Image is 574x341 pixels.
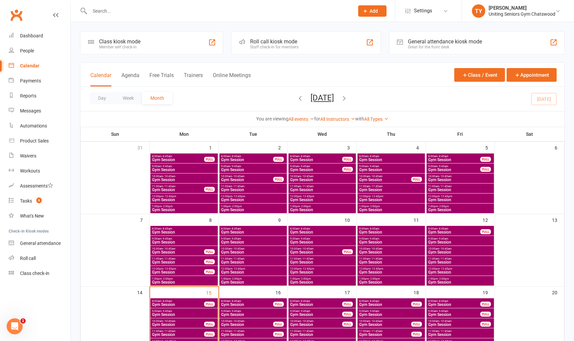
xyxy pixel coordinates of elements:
div: General attendance kiosk mode [408,38,482,45]
a: People [9,43,70,58]
span: Add [370,8,378,14]
span: - 11:45am [232,257,244,260]
div: 7 [140,214,149,225]
span: Gym Session [290,230,355,234]
span: Gym Session [152,270,204,274]
a: General attendance kiosk mode [9,236,70,251]
div: Roll call [20,256,36,261]
span: Gym Session [290,168,343,172]
span: 11:00am [290,257,355,260]
span: - 11:45am [439,257,452,260]
span: Gym Session [359,158,424,162]
span: Gym Session [428,158,481,162]
span: - 8:45am [369,155,379,158]
a: Automations [9,118,70,133]
span: Gym Session [428,250,493,254]
span: - 9:45am [369,237,379,240]
span: - 11:45am [301,185,314,188]
span: - 10:45am [439,247,452,250]
span: Gym Session [359,178,412,182]
button: Month [142,92,172,104]
span: - 11:45am [370,185,383,188]
span: - 2:00pm [162,277,173,280]
div: Calendar [20,63,39,68]
span: - 8:45am [161,300,172,303]
div: Roll call kiosk mode [250,38,299,45]
span: - 2:00pm [300,205,311,208]
span: 10:00am [290,175,355,178]
button: Week [114,92,142,104]
span: 8:00am [359,227,424,230]
span: - 10:45am [301,247,314,250]
span: 11:00am [428,185,493,188]
span: - 12:45pm [302,195,314,198]
span: - 11:45am [163,257,175,260]
span: 12:00pm [152,195,216,198]
span: Gym Session [359,230,424,234]
span: Gym Session [428,270,493,274]
span: 9:00am [428,237,493,240]
span: - 2:00pm [162,205,173,208]
button: Trainers [184,72,203,86]
strong: You are viewing [256,116,289,121]
span: - 11:45am [232,185,244,188]
span: Settings [414,3,432,18]
div: General attendance [20,241,61,246]
a: Class kiosk mode [9,266,70,281]
a: All Instructors [320,116,355,122]
span: Gym Session [428,260,493,264]
div: Payments [20,78,41,83]
span: 12:00pm [428,267,493,270]
span: Gym Session [428,188,493,192]
div: FULL [480,229,491,234]
span: 1:00pm [152,277,216,280]
span: Gym Session [221,178,273,182]
span: Gym Session [428,240,493,244]
div: Staff check-in for members [250,45,299,49]
span: 1:00pm [359,277,424,280]
span: 1 [20,318,26,324]
span: 8:00am [290,300,343,303]
span: 1:00pm [290,205,355,208]
span: - 11:45am [439,185,452,188]
div: FULL [411,177,422,182]
div: 11 [414,214,426,225]
div: What's New [20,213,44,219]
button: Agenda [121,72,139,86]
a: Dashboard [9,28,70,43]
a: Waivers [9,148,70,163]
span: - 9:45am [438,165,448,168]
span: - 10:45am [370,175,383,178]
span: Gym Session [290,280,355,284]
button: Class / Event [454,68,505,82]
span: 11:00am [152,257,204,260]
span: Gym Session [359,188,424,192]
a: Clubworx [8,7,25,23]
span: - 9:45am [369,165,379,168]
button: Online Meetings [213,72,251,86]
span: - 12:45pm [163,195,176,198]
span: 10:00am [359,175,412,178]
span: Gym Session [290,188,355,192]
span: 12:00pm [428,195,493,198]
div: FULL [273,157,284,162]
span: - 8:45am [161,227,172,230]
span: Gym Session [152,198,216,202]
span: 8:00am [152,300,204,303]
button: Day [90,92,114,104]
span: 10:00am [152,247,204,250]
span: Gym Session [152,188,204,192]
span: Gym Session [359,270,424,274]
span: Gym Session [221,280,285,284]
span: 1:00pm [221,277,285,280]
span: 8:00am [221,300,273,303]
span: - 12:45pm [163,267,176,270]
div: Product Sales [20,138,49,143]
a: Payments [9,73,70,88]
span: 8:00am [359,155,424,158]
span: Gym Session [290,250,343,254]
span: - 8:45am [438,155,448,158]
span: 8:00am [290,227,355,230]
div: FULL [204,187,215,192]
span: 1:00pm [428,277,493,280]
